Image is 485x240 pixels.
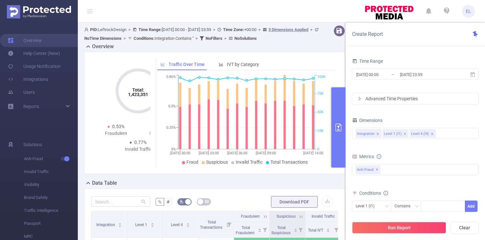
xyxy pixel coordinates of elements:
[317,92,324,96] tspan: 75K
[352,222,446,234] button: Run Report
[466,5,471,18] span: EL
[92,179,117,187] h2: Data Table
[296,222,305,237] i: Filter menu
[227,151,247,155] tspan: [DATE] 06:00
[90,27,98,32] b: PID:
[352,154,374,159] span: Metrics
[431,132,434,136] i: icon: close
[186,222,190,226] div: Sort
[211,27,217,32] span: >
[118,222,122,226] div: Sort
[150,224,154,226] i: icon: caret-down
[8,73,48,86] a: Integrations
[23,104,39,109] span: Reports
[377,154,381,159] i: icon: info-circle
[227,62,259,67] span: IVT by Category
[24,152,78,165] span: Anti-Fraud
[312,214,335,219] span: Invalid Traffic
[205,200,209,203] i: icon: table
[134,36,155,41] b: Conditions :
[356,70,408,79] input: Start date
[150,222,154,226] div: Sort
[271,225,291,235] span: Total Suspicious
[200,220,223,230] span: Total Transactions
[451,222,479,234] button: Clear
[150,222,154,224] i: icon: caret-up
[126,27,133,32] span: >
[256,27,263,32] span: >
[403,132,407,136] i: icon: close
[8,86,35,99] a: Users
[352,93,478,104] div: icon: rightAdvanced Time Properties
[160,62,165,67] i: icon: line-chart
[411,130,429,138] div: Level 4 (l4)
[271,196,318,208] button: Download PDF
[92,43,114,50] h2: Overview
[241,214,260,219] span: Fraudulent
[171,223,184,227] span: Level 4
[395,201,415,212] div: Contains
[260,222,269,237] i: Filter menu
[186,224,190,226] i: icon: caret-down
[122,36,128,41] span: >
[118,222,122,224] i: icon: caret-up
[317,75,325,79] tspan: 100K
[415,204,419,209] i: icon: down
[255,151,276,155] tspan: [DATE] 09:00
[206,36,222,41] b: No Filters
[258,227,262,231] div: Sort
[24,204,78,217] span: Traffic Intelligence
[167,199,170,204] span: #
[7,5,71,18] img: Protected Media
[194,36,200,41] span: >
[138,27,162,32] b: Time Range:
[24,191,78,204] span: Brand Safety
[326,227,330,231] div: Sort
[356,129,381,138] li: Integration
[166,126,176,130] tspan: 0.25%
[116,146,160,153] div: Invalid Traffic
[8,60,61,73] a: Usage Notification
[384,130,402,138] div: Level 1 (l1)
[23,100,39,113] a: Reports
[376,166,378,174] span: ✕
[134,36,194,41] span: Integration Contains ''
[326,230,330,232] i: icon: caret-down
[317,110,324,115] tspan: 50K
[186,159,198,165] span: Fraud
[326,227,330,229] i: icon: caret-up
[8,34,42,47] a: Overview
[376,132,379,136] i: icon: close
[168,104,176,108] tspan: 0.5%
[234,36,257,41] b: No Solutions
[24,217,78,230] span: Passport
[225,211,234,237] i: Filter menu
[277,214,296,219] span: Suspicious
[465,201,478,212] button: Add
[23,138,42,151] span: Solutions
[180,200,183,203] i: icon: bg-colors
[294,227,297,229] i: icon: caret-up
[317,129,324,133] tspan: 25K
[206,159,228,165] span: Suspicious
[303,151,323,155] tspan: [DATE] 14:00
[358,97,361,101] i: icon: right
[352,59,383,64] span: Time Range
[356,166,380,174] span: Anti-Fraud
[352,31,383,37] span: Create Report
[383,129,408,138] li: Level 1 (l1)
[96,223,116,227] span: Integration
[236,225,255,235] span: Total Fraudulent
[24,165,78,178] span: Invalid Traffic
[128,92,148,97] tspan: 1,423,351
[317,147,319,151] tspan: 0
[385,204,389,209] i: icon: down
[258,227,261,229] i: icon: caret-up
[410,129,436,138] li: Level 4 (l4)
[84,36,122,41] b: No Time Dimensions
[94,130,138,137] div: Fraudulent
[112,124,124,129] span: 0.53%
[169,62,205,67] span: Traffic Over Time
[352,118,383,123] span: Dimensions
[294,227,298,231] div: Sort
